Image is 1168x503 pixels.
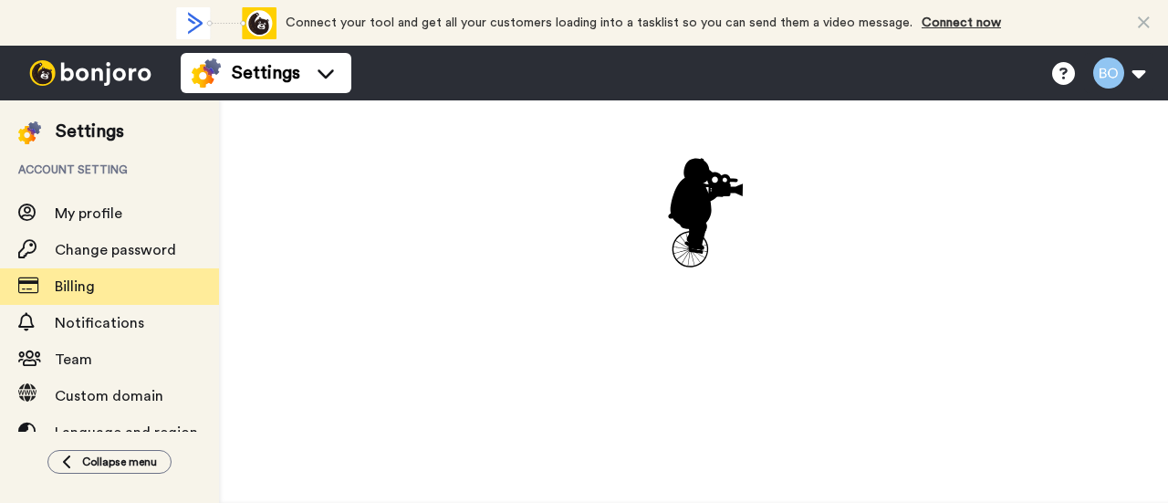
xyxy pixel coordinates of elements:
span: My profile [55,206,122,221]
img: settings-colored.svg [192,58,221,88]
div: animation [625,137,762,274]
span: Billing [55,279,95,294]
div: Settings [56,119,124,144]
span: Notifications [55,316,144,330]
img: settings-colored.svg [18,121,41,144]
div: animation [176,7,276,39]
span: Custom domain [55,389,163,403]
span: Team [55,352,92,367]
button: Collapse menu [47,450,172,474]
span: Collapse menu [82,455,157,469]
span: Settings [232,60,300,86]
span: Connect your tool and get all your customers loading into a tasklist so you can send them a video... [286,16,912,29]
a: Connect now [922,16,1001,29]
span: Language and region [55,425,198,440]
img: bj-logo-header-white.svg [22,60,159,86]
span: Change password [55,243,176,257]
